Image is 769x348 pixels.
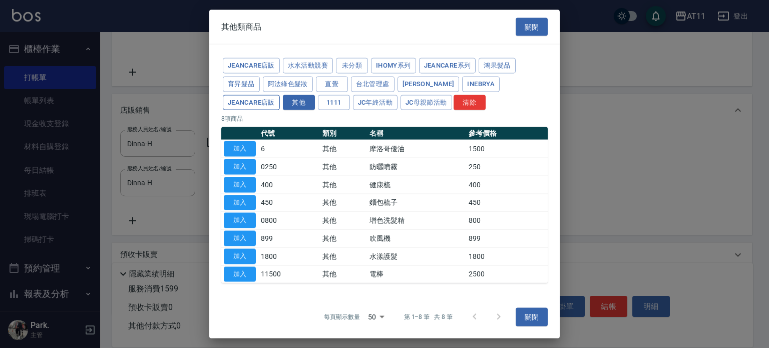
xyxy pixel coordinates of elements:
td: 電棒 [367,265,466,283]
button: [PERSON_NAME] [398,76,460,92]
td: 400 [466,176,548,194]
button: 關閉 [516,308,548,326]
p: 第 1–8 筆 共 8 筆 [404,312,453,321]
button: 加入 [224,177,256,192]
td: 其他 [320,265,367,283]
p: 8 項商品 [221,114,548,123]
td: 吹風機 [367,229,466,247]
p: 每頁顯示數量 [324,312,360,321]
button: 清除 [454,95,486,110]
td: 其他 [320,229,367,247]
button: JeanCare店販 [223,58,280,74]
td: 6 [258,140,320,158]
th: 名稱 [367,127,466,140]
button: Inebrya [462,76,500,92]
button: 加入 [224,141,256,157]
button: 水水活動競賽 [283,58,333,74]
button: JC年終活動 [353,95,398,110]
td: 其他 [320,211,367,229]
button: 加入 [224,159,256,175]
button: 加入 [224,195,256,210]
button: 鴻果髮品 [479,58,516,74]
td: 麵包梳子 [367,194,466,212]
td: 250 [466,158,548,176]
td: 2500 [466,265,548,283]
button: 台北管理處 [351,76,395,92]
button: 阿法綠色髮妝 [263,76,313,92]
button: 加入 [224,231,256,246]
td: 健康梳 [367,176,466,194]
button: 加入 [224,213,256,228]
td: 1500 [466,140,548,158]
td: 水漾護髮 [367,247,466,265]
td: 其他 [320,247,367,265]
td: 0800 [258,211,320,229]
th: 代號 [258,127,320,140]
td: 800 [466,211,548,229]
td: 450 [466,194,548,212]
td: 其他 [320,176,367,194]
td: 防曬噴霧 [367,158,466,176]
td: 其他 [320,140,367,158]
td: 899 [258,229,320,247]
div: 50 [364,303,388,330]
button: 其他 [283,95,315,110]
button: Jeancare系列 [419,58,476,74]
button: 未分類 [336,58,368,74]
button: JeanCare店販 [223,95,280,110]
button: 1111 [318,95,350,110]
th: 參考價格 [466,127,548,140]
button: 關閉 [516,18,548,36]
span: 其他類商品 [221,22,261,32]
button: 直覺 [316,76,348,92]
button: 加入 [224,248,256,264]
td: 11500 [258,265,320,283]
button: 育昇髮品 [223,76,260,92]
td: 增色洗髮精 [367,211,466,229]
td: 0250 [258,158,320,176]
th: 類別 [320,127,367,140]
td: 400 [258,176,320,194]
td: 1800 [258,247,320,265]
td: 摩洛哥優油 [367,140,466,158]
td: 其他 [320,158,367,176]
button: JC母親節活動 [401,95,452,110]
button: IHOMY系列 [371,58,416,74]
td: 450 [258,194,320,212]
button: 加入 [224,266,256,282]
td: 其他 [320,194,367,212]
td: 1800 [466,247,548,265]
td: 899 [466,229,548,247]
